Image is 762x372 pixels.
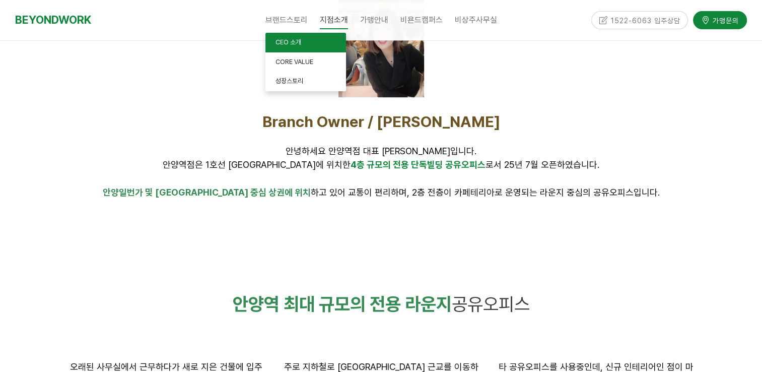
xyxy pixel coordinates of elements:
a: 성장스토리 [265,72,346,91]
a: 지점소개 [314,8,354,33]
a: 가맹문의 [693,11,747,29]
span: 안녕하세요 안양역점 대표 [PERSON_NAME]입니다. 안양역점은 1호선 [GEOGRAPHIC_DATA]에 위치한 로서 25년 7월 오픈하였습니다. [163,146,599,170]
span: 가맹안내 [360,15,388,25]
a: 가맹안내 [354,8,394,33]
span: 4층 규모의 전용 단독빌딩 공유오피스 [351,159,486,170]
a: 비욘드캠퍼스 [394,8,449,33]
span: Branch Owner / [PERSON_NAME] [262,112,500,131]
span: 하고 있어 교통이 편리하며, 2층 전층이 카페테리아로 운영되는 라운지 중심의 공유오피스입니다. [103,187,660,198]
a: 비상주사무실 [449,8,503,33]
a: 브랜드스토리 [259,8,314,33]
span: 성장스토리 [275,77,303,85]
span: 안양일번가 및 [GEOGRAPHIC_DATA] 중심 상권에 위치 [103,187,311,198]
a: CEO 소개 [265,33,346,52]
a: CORE VALUE [265,52,346,72]
span: 지점소개 [320,12,348,29]
span: 비상주사무실 [455,15,497,25]
span: 비욘드캠퍼스 [400,15,443,25]
span: CEO 소개 [275,38,301,46]
span: 가맹문의 [710,15,739,25]
span: CORE VALUE [275,58,313,66]
span: 안양역 최대 규모의 전용 라운지 [233,293,452,315]
a: BEYONDWORK [15,11,91,29]
span: 공유오피스 [452,293,530,315]
span: 브랜드스토리 [265,15,308,25]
